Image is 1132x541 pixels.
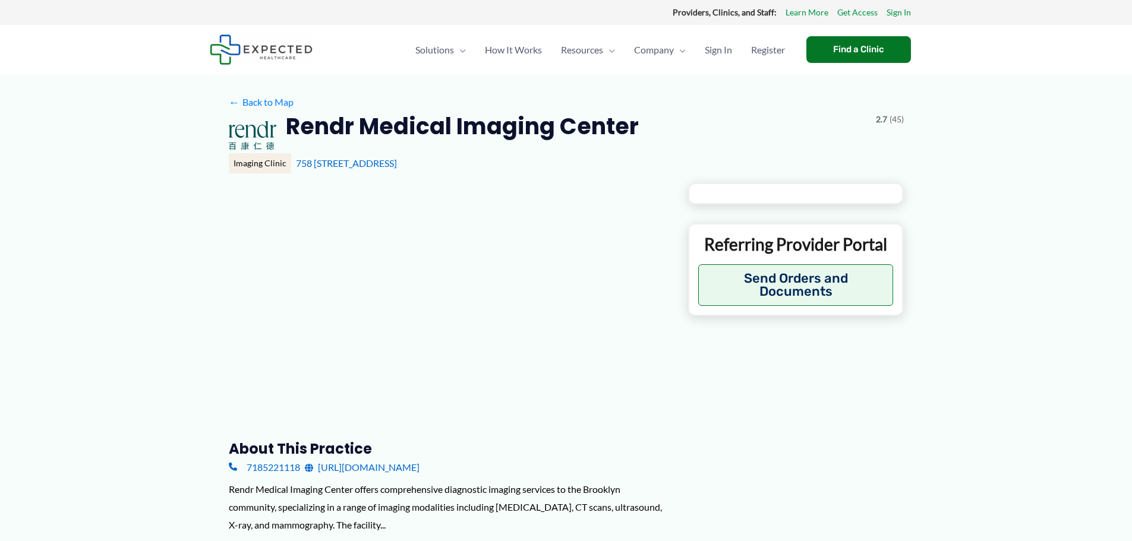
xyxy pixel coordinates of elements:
span: Company [634,29,674,71]
span: Menu Toggle [603,29,615,71]
h2: Rendr Medical Imaging Center [286,112,639,141]
a: SolutionsMenu Toggle [406,29,475,71]
span: Solutions [415,29,454,71]
img: Expected Healthcare Logo - side, dark font, small [210,34,313,65]
span: Register [751,29,785,71]
span: How It Works [485,29,542,71]
a: [URL][DOMAIN_NAME] [305,458,420,476]
strong: Providers, Clinics, and Staff: [673,7,777,17]
span: Menu Toggle [674,29,686,71]
nav: Primary Site Navigation [406,29,794,71]
a: Find a Clinic [806,36,911,63]
p: Referring Provider Portal [698,233,894,255]
span: Resources [561,29,603,71]
button: Send Orders and Documents [698,264,894,306]
a: CompanyMenu Toggle [625,29,695,71]
a: 758 [STREET_ADDRESS] [296,157,397,169]
div: Imaging Clinic [229,153,291,173]
span: 2.7 [876,112,887,127]
div: Rendr Medical Imaging Center offers comprehensive diagnostic imaging services to the Brooklyn com... [229,480,669,533]
span: Sign In [705,29,732,71]
a: Learn More [786,5,828,20]
span: Menu Toggle [454,29,466,71]
a: ←Back to Map [229,93,294,111]
a: Sign In [887,5,911,20]
a: 7185221118 [229,458,300,476]
a: Register [742,29,794,71]
a: Sign In [695,29,742,71]
a: How It Works [475,29,551,71]
span: (45) [890,112,904,127]
h3: About this practice [229,439,669,458]
span: ← [229,96,240,107]
a: ResourcesMenu Toggle [551,29,625,71]
a: Get Access [837,5,878,20]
